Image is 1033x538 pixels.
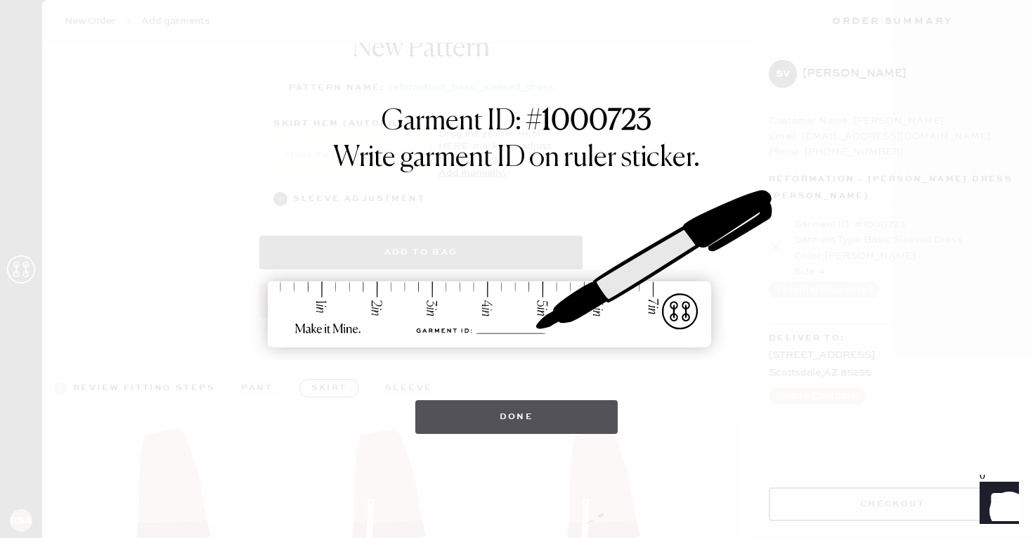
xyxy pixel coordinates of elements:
img: ruler-sticker-sharpie.svg [253,154,780,386]
button: Done [415,400,618,434]
iframe: Front Chat [966,475,1027,535]
h1: Garment ID: # [382,105,651,141]
strong: 1000723 [542,108,651,136]
h1: Write garment ID on ruler sticker. [333,141,700,175]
